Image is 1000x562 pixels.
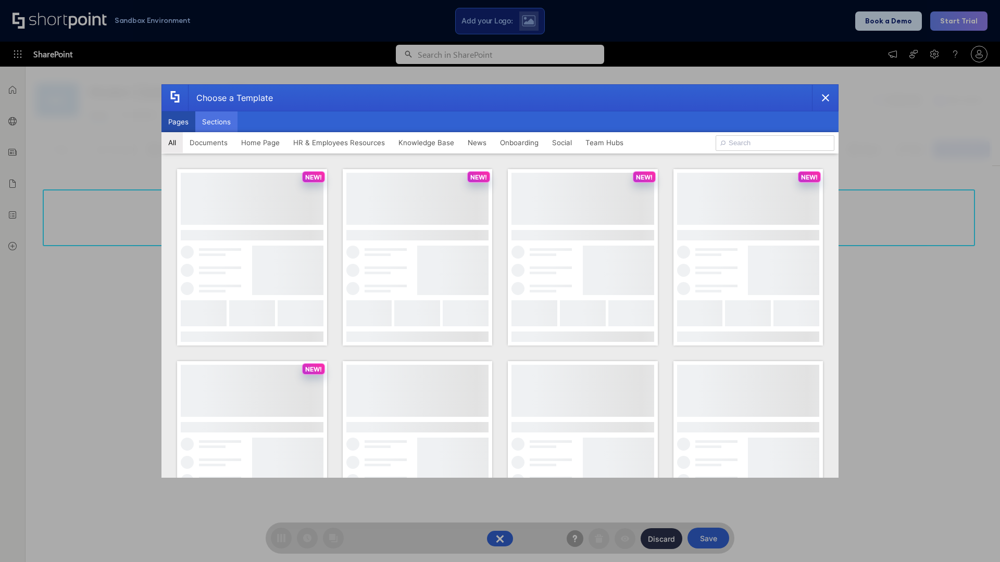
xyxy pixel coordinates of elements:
[183,132,234,153] button: Documents
[195,111,238,132] button: Sections
[188,85,273,111] div: Choose a Template
[579,132,630,153] button: Team Hubs
[493,132,545,153] button: Onboarding
[234,132,286,153] button: Home Page
[305,365,322,373] p: NEW!
[636,173,653,181] p: NEW!
[948,512,1000,562] iframe: Chat Widget
[716,135,834,151] input: Search
[161,84,839,478] div: template selector
[161,132,183,153] button: All
[801,173,818,181] p: NEW!
[286,132,392,153] button: HR & Employees Resources
[305,173,322,181] p: NEW!
[392,132,461,153] button: Knowledge Base
[461,132,493,153] button: News
[161,111,195,132] button: Pages
[545,132,579,153] button: Social
[470,173,487,181] p: NEW!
